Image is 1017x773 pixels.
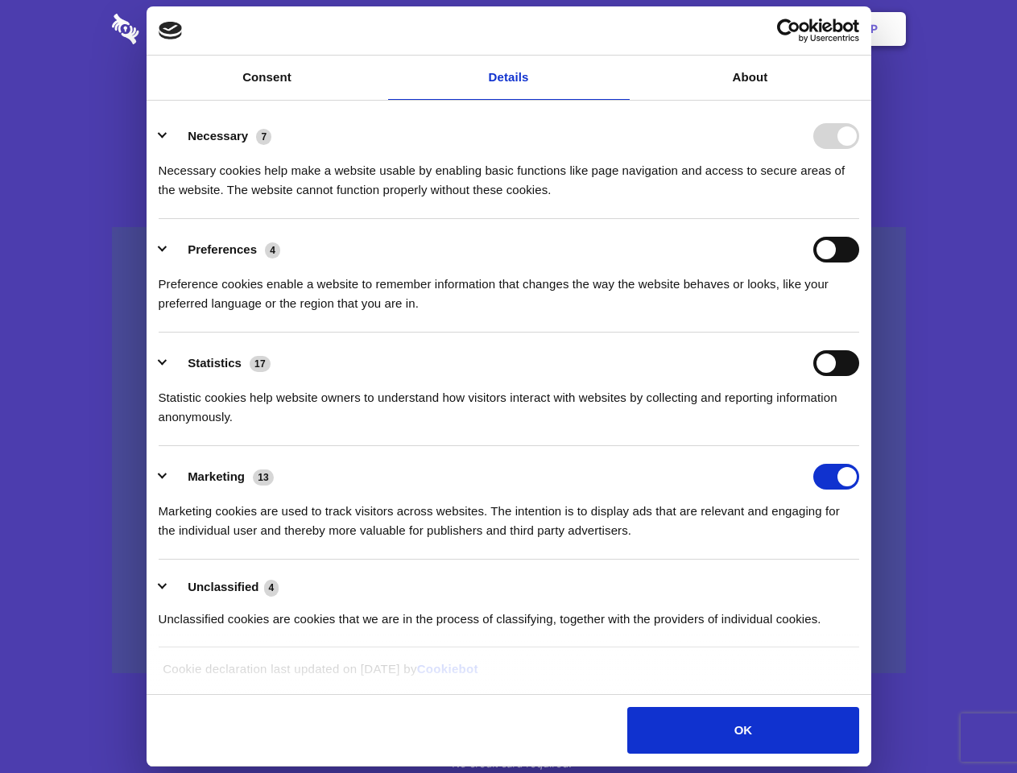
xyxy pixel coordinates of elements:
label: Necessary [188,129,248,143]
a: Usercentrics Cookiebot - opens in a new window [718,19,859,43]
div: Preference cookies enable a website to remember information that changes the way the website beha... [159,262,859,313]
span: 13 [253,469,274,486]
h1: Eliminate Slack Data Loss. [112,72,906,130]
a: Details [388,56,630,100]
label: Statistics [188,356,242,370]
span: 17 [250,356,271,372]
label: Preferences [188,242,257,256]
iframe: Drift Widget Chat Controller [936,692,998,754]
label: Marketing [188,469,245,483]
div: Necessary cookies help make a website usable by enabling basic functions like page navigation and... [159,149,859,200]
button: Statistics (17) [159,350,281,376]
button: Preferences (4) [159,237,291,262]
button: OK [627,707,858,754]
a: About [630,56,871,100]
a: Consent [147,56,388,100]
a: Pricing [473,4,543,54]
div: Marketing cookies are used to track visitors across websites. The intention is to display ads tha... [159,490,859,540]
div: Unclassified cookies are cookies that we are in the process of classifying, together with the pro... [159,597,859,629]
img: logo [159,22,183,39]
span: 4 [265,242,280,258]
a: Wistia video thumbnail [112,227,906,674]
span: 7 [256,129,271,145]
button: Unclassified (4) [159,577,289,597]
h4: Auto-redaction of sensitive data, encrypted data sharing and self-destructing private chats. Shar... [112,147,906,200]
a: Login [730,4,800,54]
button: Marketing (13) [159,464,284,490]
div: Statistic cookies help website owners to understand how visitors interact with websites by collec... [159,376,859,427]
a: Contact [653,4,727,54]
img: logo-wordmark-white-trans-d4663122ce5f474addd5e946df7df03e33cb6a1c49d2221995e7729f52c070b2.svg [112,14,250,44]
a: Cookiebot [417,662,478,676]
button: Necessary (7) [159,123,282,149]
div: Cookie declaration last updated on [DATE] by [151,659,866,691]
span: 4 [264,580,279,596]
